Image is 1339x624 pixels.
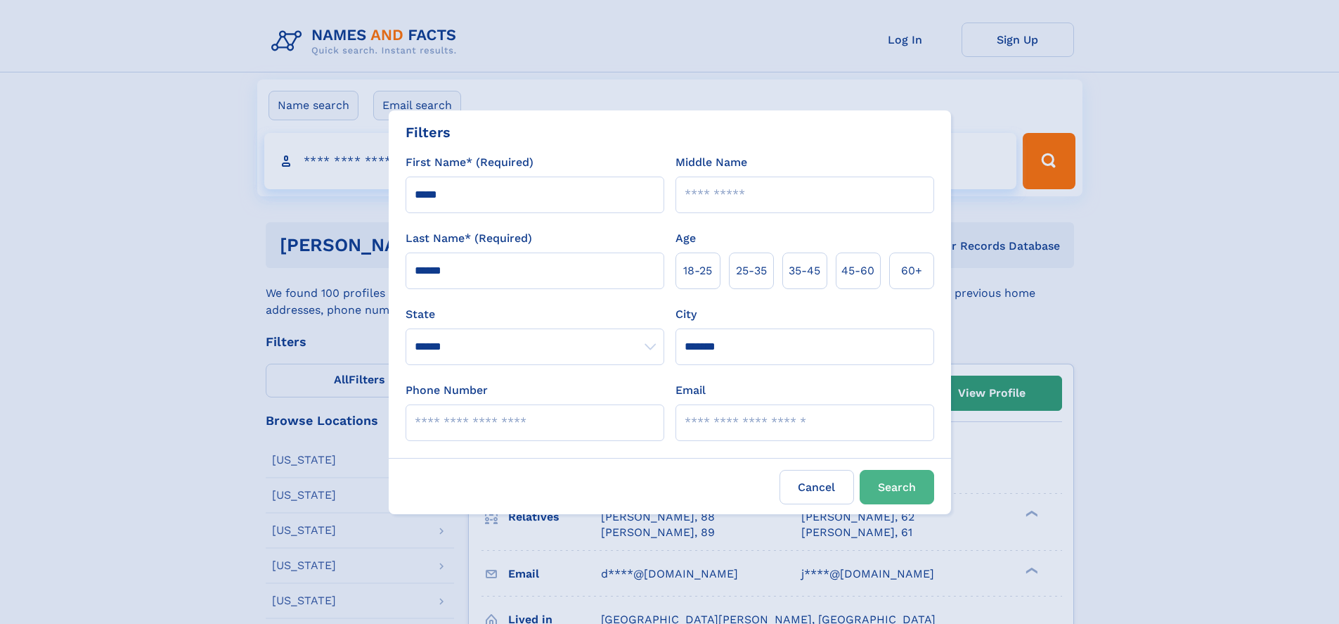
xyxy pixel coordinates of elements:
[406,122,451,143] div: Filters
[406,230,532,247] label: Last Name* (Required)
[675,382,706,399] label: Email
[683,262,712,279] span: 18‑25
[675,230,696,247] label: Age
[780,470,854,504] label: Cancel
[406,154,533,171] label: First Name* (Required)
[901,262,922,279] span: 60+
[789,262,820,279] span: 35‑45
[860,470,934,504] button: Search
[736,262,767,279] span: 25‑35
[406,382,488,399] label: Phone Number
[675,306,697,323] label: City
[841,262,874,279] span: 45‑60
[675,154,747,171] label: Middle Name
[406,306,664,323] label: State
